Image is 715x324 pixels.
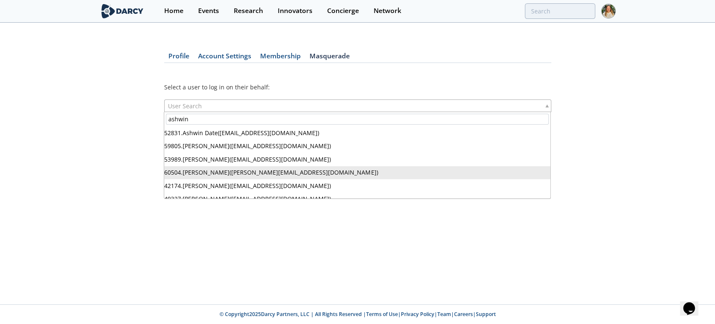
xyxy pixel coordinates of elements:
a: Team [437,311,451,318]
a: Profile [164,53,194,63]
p: © Copyright 2025 Darcy Partners, LLC | All Rights Reserved | | | | | [48,311,668,318]
div: Concierge [327,8,359,14]
a: Privacy Policy [401,311,434,318]
li: 52831 . Ashwin Date ( [EMAIL_ADDRESS][DOMAIN_NAME] ) [164,126,550,140]
div: Home [164,8,183,14]
input: Advanced Search [525,3,595,19]
img: logo-wide.svg [100,4,145,18]
li: 49327 . [PERSON_NAME] ( [EMAIL_ADDRESS][DOMAIN_NAME] ) [164,193,550,206]
div: Select a user to log in on their behalf: [164,84,551,91]
div: User Search [164,99,551,112]
li: 42174 . [PERSON_NAME] ( [EMAIL_ADDRESS][DOMAIN_NAME] ) [164,179,550,193]
li: 60504 . [PERSON_NAME] ( [PERSON_NAME][EMAIL_ADDRESS][DOMAIN_NAME] ) [164,166,550,180]
div: Research [234,8,263,14]
span: User Search [168,100,202,112]
a: Membership [256,53,305,63]
div: Events [198,8,219,14]
a: Account Settings [194,53,256,63]
a: Support [476,311,496,318]
li: 59805 . [PERSON_NAME] ( [EMAIL_ADDRESS][DOMAIN_NAME] ) [164,140,550,153]
a: Terms of Use [366,311,398,318]
a: Careers [454,311,473,318]
img: Profile [601,4,616,18]
div: Network [374,8,401,14]
iframe: chat widget [680,290,707,316]
div: Innovators [278,8,312,14]
li: 53989 . [PERSON_NAME] ( [EMAIL_ADDRESS][DOMAIN_NAME] ) [164,153,550,166]
a: Masquerade [305,53,354,63]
